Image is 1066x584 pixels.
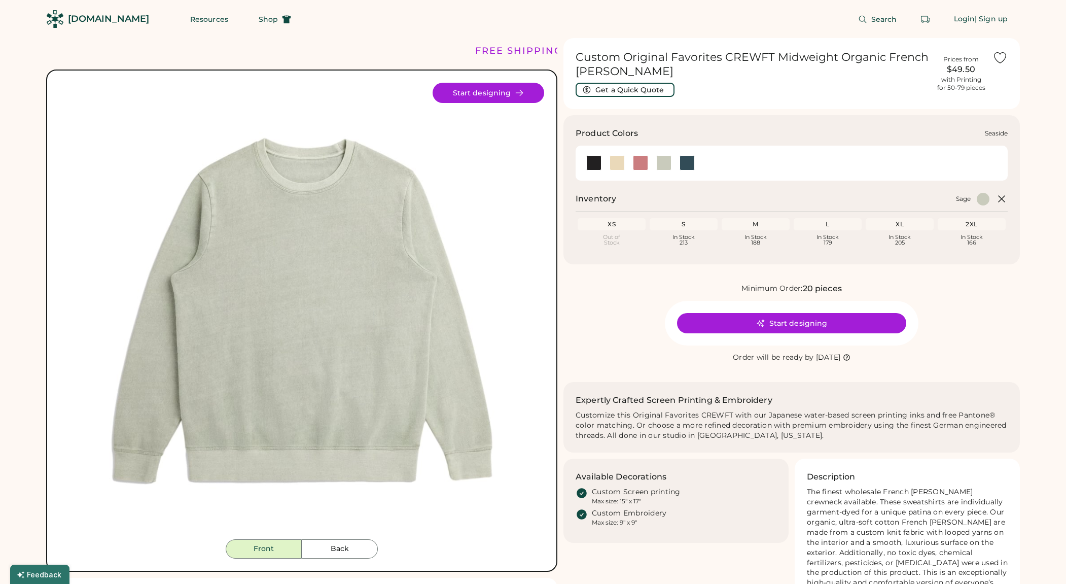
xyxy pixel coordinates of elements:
div: Seaside [985,129,1008,138]
div: with Printing for 50-79 pieces [937,76,985,92]
button: Retrieve an order [915,9,936,29]
div: XL [868,220,932,228]
div: In Stock 213 [652,234,716,246]
div: In Stock 166 [940,234,1004,246]
div: Sage [956,195,971,203]
div: In Stock 188 [724,234,788,246]
div: S [652,220,716,228]
div: XS [580,220,644,228]
div: | Sign up [975,14,1008,24]
button: Back [302,539,378,559]
span: Shop [259,16,278,23]
h3: Available Decorations [576,471,666,483]
div: $49.50 [936,63,986,76]
h1: Custom Original Favorites CREWFT Midweight Organic French [PERSON_NAME] [576,50,930,79]
div: Login [954,14,975,24]
div: Prices from [943,55,979,63]
button: Get a Quick Quote [576,83,674,97]
div: Minimum Order: [741,284,803,294]
div: [DATE] [816,353,841,363]
button: Start designing [677,313,906,333]
iframe: Front Chat [1018,538,1061,582]
div: In Stock 179 [796,234,860,246]
button: Shop [246,9,303,29]
button: Front [226,539,302,559]
div: Max size: 15" x 17" [592,497,641,505]
div: 20 pieces [803,283,842,295]
button: Search [846,9,909,29]
div: Custom Screen printing [592,487,681,497]
img: Rendered Logo - Screens [46,10,64,28]
img: CREWFT - Sage Front Image [74,83,530,539]
button: Start designing [433,83,544,103]
div: Max size: 9" x 9" [592,519,637,527]
h3: Product Colors [576,127,638,140]
div: L [796,220,860,228]
div: Out of Stock [580,234,644,246]
h3: Description [807,471,856,483]
div: Customize this Original Favorites CREWFT with our Japanese water-based screen printing inks and f... [576,410,1008,441]
div: CREWFT Style Image [74,83,530,539]
span: Search [871,16,897,23]
h2: Inventory [576,193,616,205]
div: FREE SHIPPING [475,44,562,58]
div: Order will be ready by [733,353,814,363]
button: Resources [178,9,240,29]
div: M [724,220,788,228]
h2: Expertly Crafted Screen Printing & Embroidery [576,394,772,406]
div: In Stock 205 [868,234,932,246]
div: [DOMAIN_NAME] [68,13,149,25]
div: 2XL [940,220,1004,228]
div: Custom Embroidery [592,508,666,519]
